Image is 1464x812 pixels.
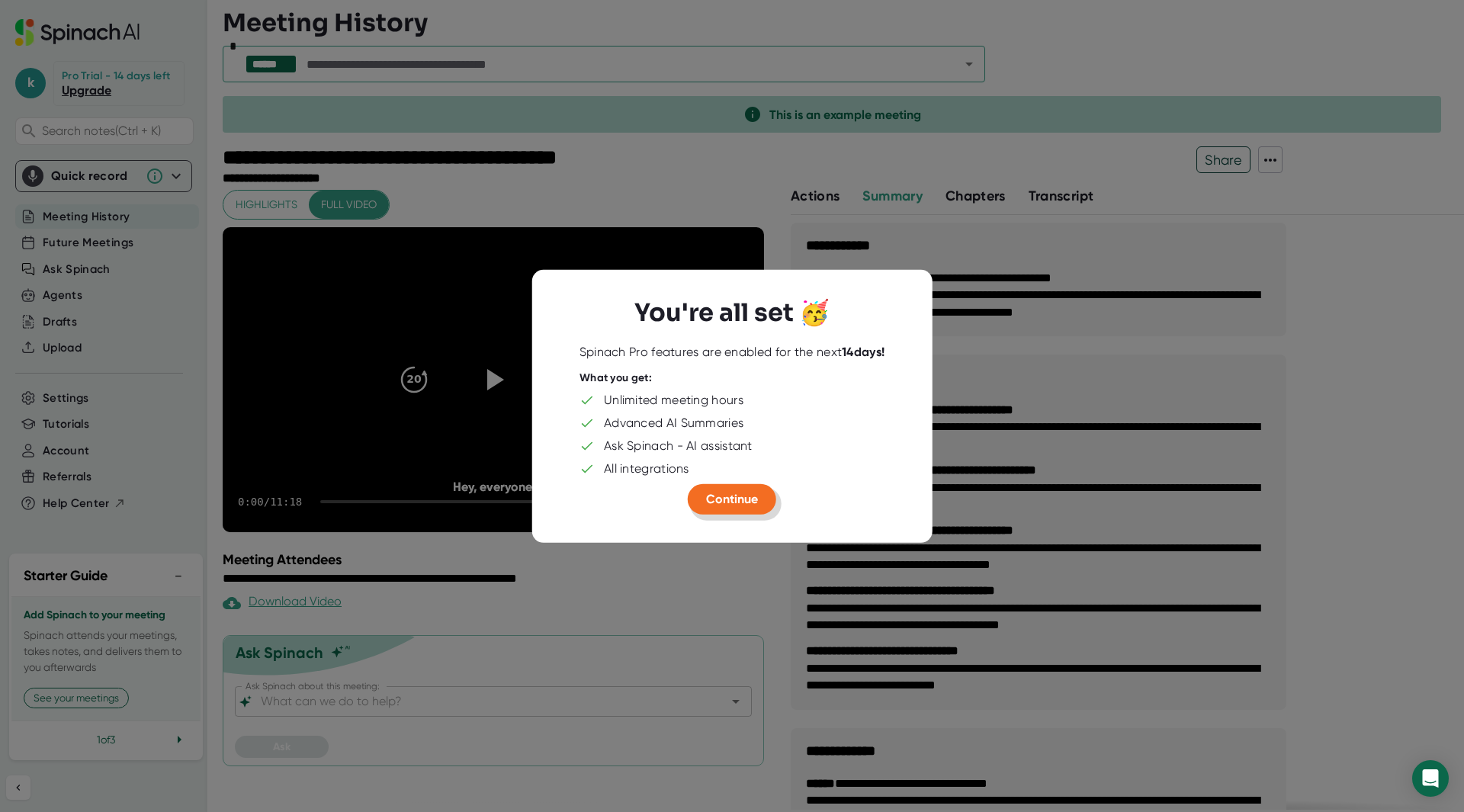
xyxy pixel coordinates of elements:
[604,438,753,453] div: Ask Spinach - AI assistant
[579,371,652,385] div: What you get:
[706,491,758,505] span: Continue
[604,415,743,430] div: Advanced AI Summaries
[688,483,776,514] button: Continue
[579,345,885,360] div: Spinach Pro features are enabled for the next
[1412,760,1449,797] div: Open Intercom Messenger
[604,392,743,407] div: Unlimited meeting hours
[604,461,689,476] div: All integrations
[634,298,830,327] h3: You're all set 🥳
[842,345,884,359] b: 14 days!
